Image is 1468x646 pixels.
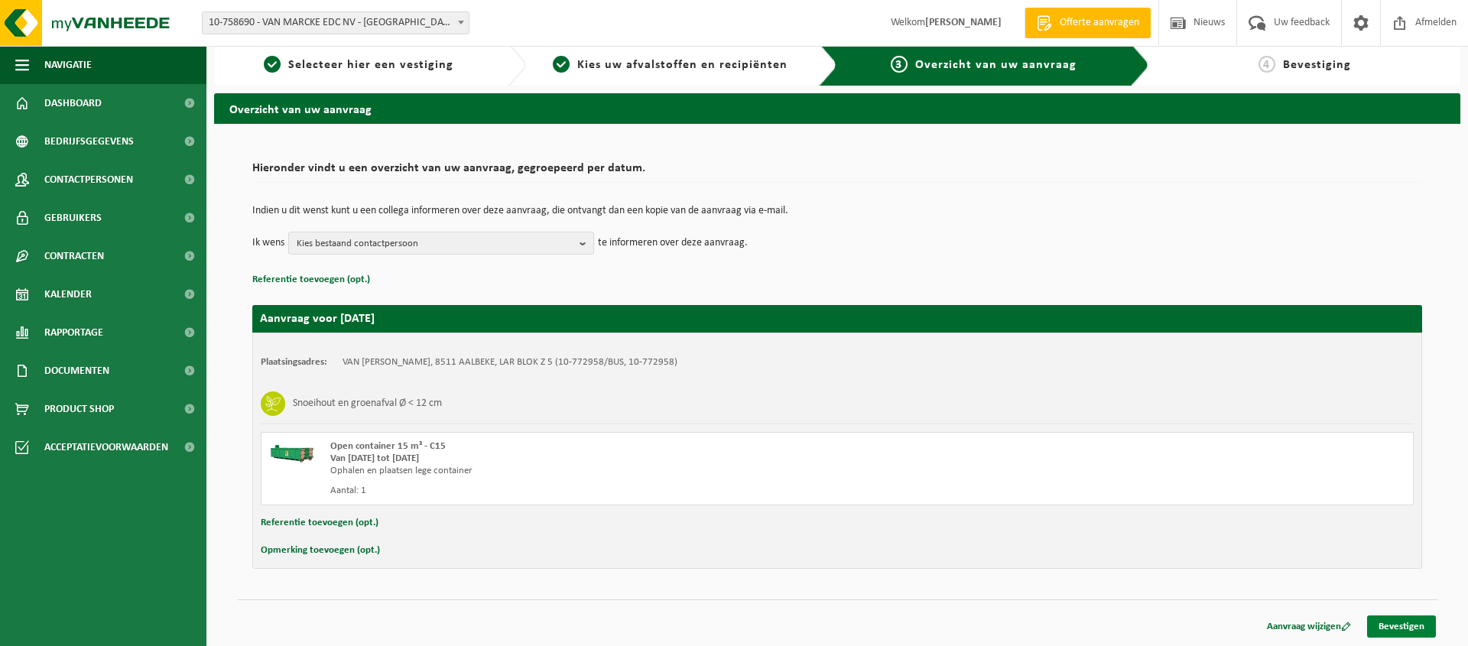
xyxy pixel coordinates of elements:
p: Indien u dit wenst kunt u een collega informeren over deze aanvraag, die ontvangt dan een kopie v... [252,206,1422,216]
span: Bevestiging [1283,59,1351,71]
span: Open container 15 m³ - C15 [330,441,446,451]
a: Offerte aanvragen [1025,8,1151,38]
img: HK-XC-15-GN-00.png [269,440,315,463]
span: 4 [1259,56,1275,73]
span: 10-758690 - VAN MARCKE EDC NV - KORTRIJK [202,11,469,34]
a: 2Kies uw afvalstoffen en recipiënten [534,56,807,74]
strong: [PERSON_NAME] [925,17,1002,28]
h2: Hieronder vindt u een overzicht van uw aanvraag, gegroepeerd per datum. [252,162,1422,183]
button: Referentie toevoegen (opt.) [261,513,378,533]
button: Kies bestaand contactpersoon [288,232,594,255]
strong: Van [DATE] tot [DATE] [330,453,419,463]
button: Opmerking toevoegen (opt.) [261,540,380,560]
span: Navigatie [44,46,92,84]
span: Documenten [44,352,109,390]
a: Aanvraag wijzigen [1255,615,1362,638]
a: Bevestigen [1367,615,1436,638]
span: Product Shop [44,390,114,428]
span: Contracten [44,237,104,275]
span: 1 [264,56,281,73]
h2: Overzicht van uw aanvraag [214,93,1460,123]
div: Aantal: 1 [330,485,898,497]
span: Selecteer hier een vestiging [288,59,453,71]
span: Acceptatievoorwaarden [44,428,168,466]
span: Offerte aanvragen [1056,15,1143,31]
td: VAN [PERSON_NAME], 8511 AALBEKE, LAR BLOK Z 5 (10-772958/BUS, 10-772958) [343,356,677,368]
span: Kalender [44,275,92,313]
span: Rapportage [44,313,103,352]
span: 10-758690 - VAN MARCKE EDC NV - KORTRIJK [203,12,469,34]
span: 2 [553,56,570,73]
span: Gebruikers [44,199,102,237]
div: Ophalen en plaatsen lege container [330,465,898,477]
span: Contactpersonen [44,161,133,199]
p: te informeren over deze aanvraag. [598,232,748,255]
span: Overzicht van uw aanvraag [915,59,1077,71]
h3: Snoeihout en groenafval Ø < 12 cm [293,391,442,416]
span: Kies bestaand contactpersoon [297,232,573,255]
span: Kies uw afvalstoffen en recipiënten [577,59,788,71]
span: Dashboard [44,84,102,122]
button: Referentie toevoegen (opt.) [252,270,370,290]
span: 3 [891,56,908,73]
a: 1Selecteer hier een vestiging [222,56,495,74]
strong: Aanvraag voor [DATE] [260,313,375,325]
p: Ik wens [252,232,284,255]
strong: Plaatsingsadres: [261,357,327,367]
span: Bedrijfsgegevens [44,122,134,161]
